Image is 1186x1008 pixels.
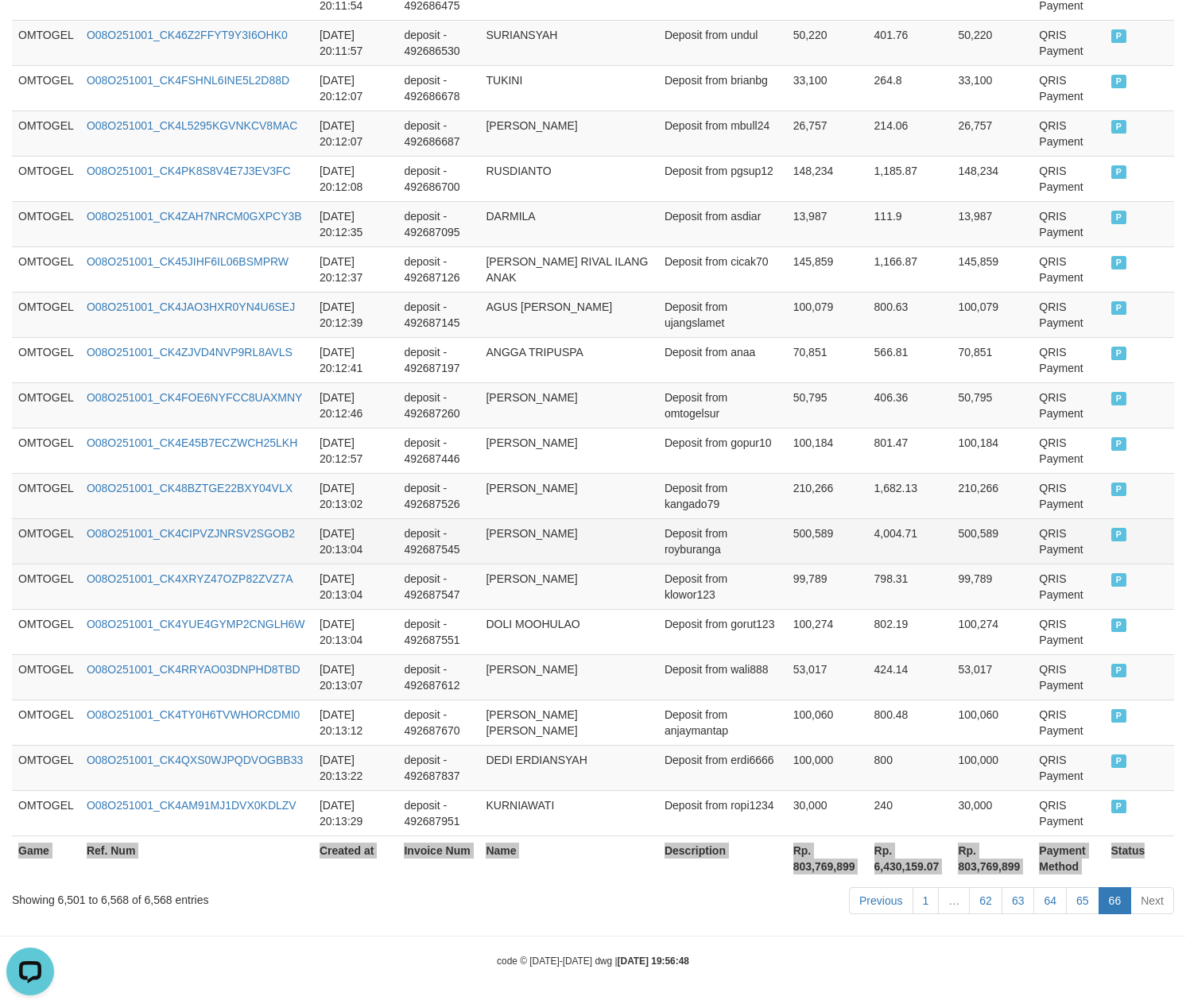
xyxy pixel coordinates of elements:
td: OMTOGEL [12,292,80,337]
div: Showing 6,501 to 6,568 of 6,568 entries [12,886,483,908]
td: [PERSON_NAME] [479,518,657,564]
td: OMTOGEL [12,473,80,518]
td: 800.63 [868,292,952,337]
td: 240 [868,790,952,835]
a: … [938,887,970,914]
td: [PERSON_NAME] [479,428,657,473]
td: 424.14 [868,654,952,700]
td: Deposit from erdi6666 [658,745,787,790]
td: 798.31 [868,564,952,609]
td: 100,184 [952,428,1033,473]
td: OMTOGEL [12,609,80,654]
td: 566.81 [868,337,952,382]
th: Invoice Num [397,835,479,881]
td: 100,079 [787,292,868,337]
td: Deposit from kangado79 [658,473,787,518]
a: O08O251001_CK4YUE4GYMP2CNGLH6W [87,618,305,630]
td: [DATE] 20:13:02 [313,473,398,518]
td: deposit - 492687951 [397,790,479,835]
td: QRIS Payment [1033,609,1104,654]
td: Deposit from ropi1234 [658,790,787,835]
td: 111.9 [868,201,952,246]
td: DOLI MOOHULAO [479,609,657,654]
span: PAID [1111,664,1127,677]
td: deposit - 492687526 [397,473,479,518]
td: DARMILA [479,201,657,246]
td: [DATE] 20:13:04 [313,518,398,564]
td: 145,859 [952,246,1033,292]
td: 500,589 [787,518,868,564]
a: O08O251001_CK4QXS0WJPQDVOGBB33 [87,754,303,766]
td: [DATE] 20:12:07 [313,110,398,156]
span: PAID [1111,392,1127,405]
span: PAID [1111,709,1127,723]
td: OMTOGEL [12,201,80,246]
td: 26,757 [787,110,868,156]
a: O08O251001_CK4ZAH7NRCM0GXPCY3B [87,210,302,223]
td: [DATE] 20:12:37 [313,246,398,292]
span: PAID [1111,29,1127,43]
td: [DATE] 20:13:07 [313,654,398,700]
a: O08O251001_CK4XRYZ47OZP82ZVZ7A [87,572,293,585]
td: QRIS Payment [1033,20,1104,65]
td: Deposit from anaa [658,337,787,382]
span: PAID [1111,347,1127,360]
td: [DATE] 20:13:04 [313,564,398,609]
td: OMTOGEL [12,156,80,201]
td: 100,000 [952,745,1033,790]
td: [PERSON_NAME] [479,110,657,156]
td: QRIS Payment [1033,382,1104,428]
td: [DATE] 20:13:12 [313,700,398,745]
td: [DATE] 20:12:46 [313,382,398,428]
td: deposit - 492687095 [397,201,479,246]
a: O08O251001_CK4CIPVZJNRSV2SGOB2 [87,527,295,540]
td: QRIS Payment [1033,246,1104,292]
td: QRIS Payment [1033,428,1104,473]
td: deposit - 492687547 [397,564,479,609]
a: 62 [969,887,1002,914]
td: 406.36 [868,382,952,428]
td: Deposit from anjaymantap [658,700,787,745]
td: 50,795 [952,382,1033,428]
td: 210,266 [787,473,868,518]
td: [DATE] 20:12:07 [313,65,398,110]
td: [DATE] 20:11:57 [313,20,398,65]
td: [PERSON_NAME] [PERSON_NAME] [479,700,657,745]
td: 70,851 [787,337,868,382]
td: OMTOGEL [12,110,80,156]
td: [DATE] 20:13:22 [313,745,398,790]
td: OMTOGEL [12,337,80,382]
span: PAID [1111,120,1127,134]
a: 1 [913,887,940,914]
td: 50,220 [787,20,868,65]
a: O08O251001_CK4RRYAO03DNPHD8TBD [87,663,300,676]
td: QRIS Payment [1033,473,1104,518]
td: deposit - 492687145 [397,292,479,337]
td: deposit - 492687612 [397,654,479,700]
td: deposit - 492687446 [397,428,479,473]
span: PAID [1111,301,1127,315]
a: 63 [1002,887,1035,914]
td: OMTOGEL [12,65,80,110]
td: DEDI ERDIANSYAH [479,745,657,790]
td: QRIS Payment [1033,201,1104,246]
td: [DATE] 20:12:41 [313,337,398,382]
button: Open LiveChat chat widget [6,6,54,54]
a: O08O251001_CK4ZJVD4NVP9RL8AVLS [87,346,293,359]
td: KURNIAWATI [479,790,657,835]
td: Deposit from gorut123 [658,609,787,654]
td: QRIS Payment [1033,700,1104,745]
td: QRIS Payment [1033,65,1104,110]
td: 30,000 [787,790,868,835]
td: 100,000 [787,745,868,790]
a: O08O251001_CK46Z2FFYT9Y3I6OHK0 [87,29,288,41]
td: deposit - 492686687 [397,110,479,156]
td: [PERSON_NAME] RIVAL ILANG ANAK [479,246,657,292]
td: Deposit from cicak70 [658,246,787,292]
a: O08O251001_CK4JAO3HXR0YN4U6SEJ [87,300,295,313]
td: 33,100 [787,65,868,110]
td: [PERSON_NAME] [479,382,657,428]
td: OMTOGEL [12,745,80,790]
td: [DATE] 20:12:08 [313,156,398,201]
td: 1,185.87 [868,156,952,201]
